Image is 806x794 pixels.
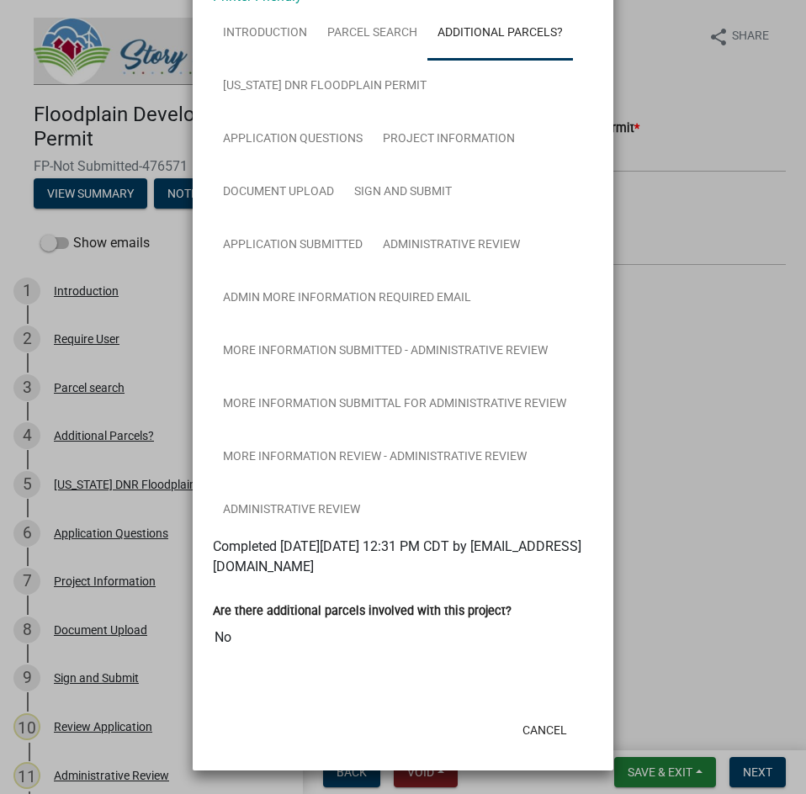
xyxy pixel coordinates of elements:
[213,325,558,378] a: More Information Submitted - Administrative Review
[213,484,370,537] a: Administrative Review
[427,7,573,61] a: Additional Parcels?
[213,606,512,617] label: Are there additional parcels involved with this project?
[213,378,576,431] a: More Information Submittal for Administrative Review
[509,715,581,745] button: Cancel
[213,219,373,273] a: Application Submitted
[344,166,462,220] a: Sign and Submit
[213,166,344,220] a: Document Upload
[213,60,437,114] a: [US_STATE] DNR Floodplain Permit
[373,113,525,167] a: Project Information
[373,219,530,273] a: Administrative Review
[213,538,581,574] span: Completed [DATE][DATE] 12:31 PM CDT by [EMAIL_ADDRESS][DOMAIN_NAME]
[317,7,427,61] a: Parcel search
[213,7,317,61] a: Introduction
[213,272,481,326] a: Admin More Information Required Email
[213,431,537,484] a: More Information Review - Administrative Review
[213,113,373,167] a: Application Questions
